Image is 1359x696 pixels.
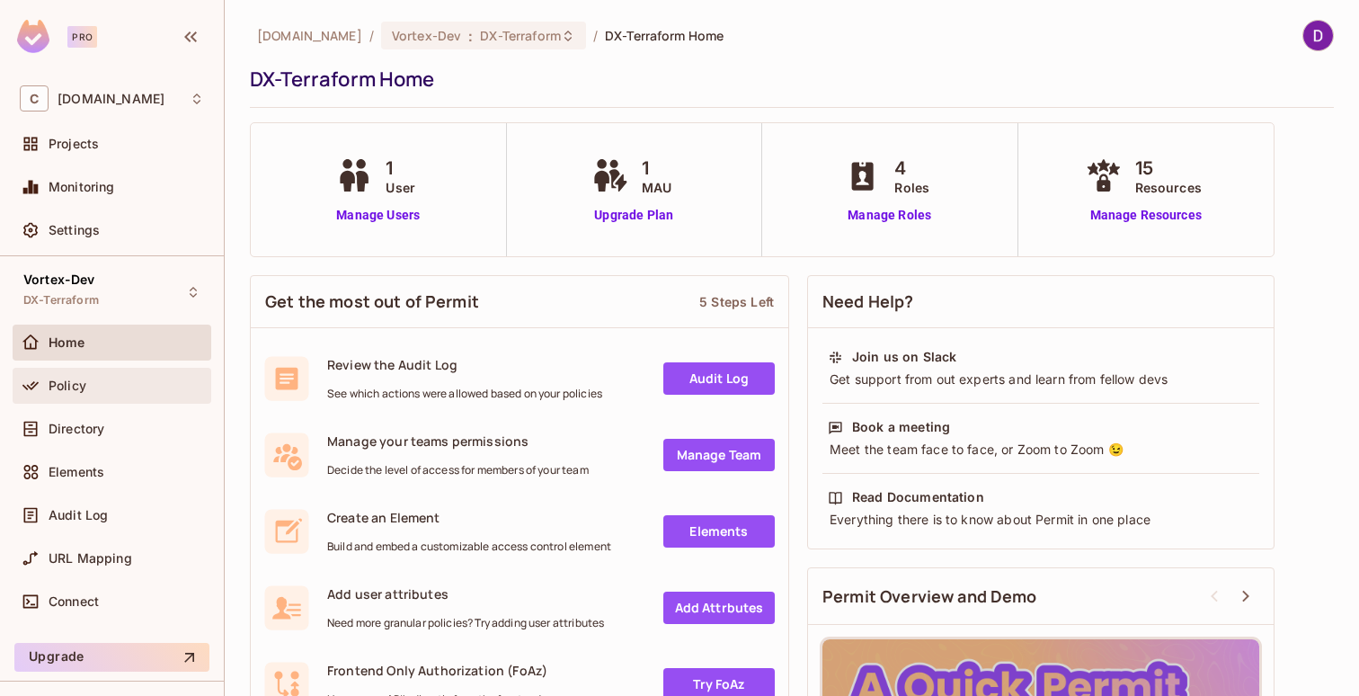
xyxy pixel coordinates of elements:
[663,362,775,395] a: Audit Log
[1081,206,1211,225] a: Manage Resources
[369,27,374,44] li: /
[23,272,95,287] span: Vortex-Dev
[699,293,774,310] div: 5 Steps Left
[480,27,561,44] span: DX-Terraform
[257,27,362,44] span: the active workspace
[327,662,547,679] span: Frontend Only Authorization (FoAz)
[1135,178,1202,197] span: Resources
[852,488,984,506] div: Read Documentation
[265,290,479,313] span: Get the most out of Permit
[663,592,775,624] a: Add Attrbutes
[327,433,589,450] span: Manage your teams permissions
[642,178,671,197] span: MAU
[49,137,99,151] span: Projects
[250,66,1325,93] div: DX-Terraform Home
[392,27,461,44] span: Vortex-Dev
[49,551,132,566] span: URL Mapping
[1303,21,1333,50] img: Dave Xiong
[327,540,611,554] span: Build and embed a customizable access control element
[1135,155,1202,182] span: 15
[593,27,598,44] li: /
[386,155,415,182] span: 1
[327,509,611,526] span: Create an Element
[49,180,115,194] span: Monitoring
[822,585,1037,608] span: Permit Overview and Demo
[23,293,99,308] span: DX-Terraform
[327,356,602,373] span: Review the Audit Log
[49,223,100,237] span: Settings
[386,178,415,197] span: User
[828,511,1254,529] div: Everything there is to know about Permit in one place
[663,515,775,548] a: Elements
[49,508,108,522] span: Audit Log
[327,585,604,602] span: Add user attributes
[605,27,724,44] span: DX-Terraform Home
[49,335,85,350] span: Home
[642,155,671,182] span: 1
[840,206,938,225] a: Manage Roles
[67,26,97,48] div: Pro
[663,439,775,471] a: Manage Team
[822,290,914,313] span: Need Help?
[49,379,86,393] span: Policy
[894,155,929,182] span: 4
[58,92,164,106] span: Workspace: consoleconnect.com
[852,418,950,436] div: Book a meeting
[327,463,589,477] span: Decide the level of access for members of your team
[467,29,474,43] span: :
[327,616,604,630] span: Need more granular policies? Try adding user attributes
[828,441,1254,459] div: Meet the team face to face, or Zoom to Zoom 😉
[20,85,49,112] span: C
[588,206,680,225] a: Upgrade Plan
[894,178,929,197] span: Roles
[49,422,104,436] span: Directory
[332,206,424,225] a: Manage Users
[49,465,104,479] span: Elements
[14,643,209,672] button: Upgrade
[49,594,99,609] span: Connect
[828,370,1254,388] div: Get support from out experts and learn from fellow devs
[327,387,602,401] span: See which actions were allowed based on your policies
[852,348,956,366] div: Join us on Slack
[17,20,49,53] img: SReyMgAAAABJRU5ErkJggg==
